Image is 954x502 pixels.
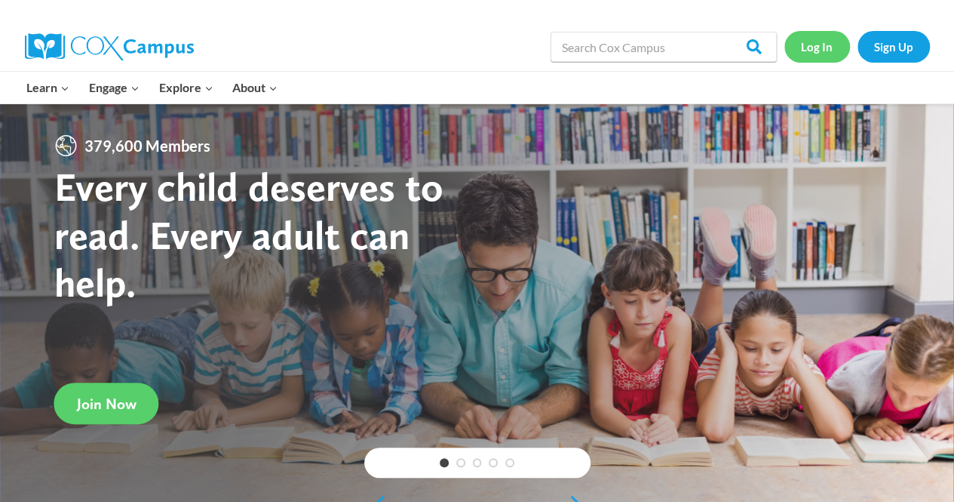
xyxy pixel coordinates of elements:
[149,72,223,103] button: Child menu of Explore
[17,72,287,103] nav: Primary Navigation
[489,458,498,467] a: 4
[78,134,216,158] span: 379,600 Members
[222,72,287,103] button: Child menu of About
[784,31,930,62] nav: Secondary Navigation
[784,31,850,62] a: Log In
[857,31,930,62] a: Sign Up
[17,72,80,103] button: Child menu of Learn
[551,32,777,62] input: Search Cox Campus
[54,383,159,425] a: Join Now
[456,458,465,467] a: 2
[25,33,194,60] img: Cox Campus
[79,72,149,103] button: Child menu of Engage
[54,162,443,306] strong: Every child deserves to read. Every adult can help.
[77,395,137,413] span: Join Now
[505,458,514,467] a: 5
[440,458,449,467] a: 1
[473,458,482,467] a: 3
